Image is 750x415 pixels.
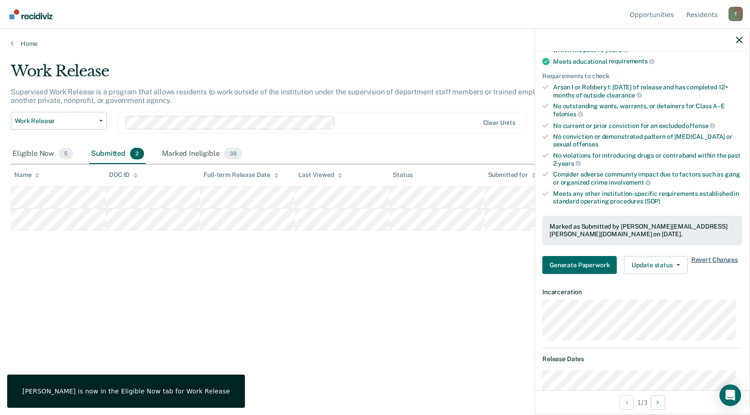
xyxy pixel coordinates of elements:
div: Full-term Release Date [204,171,279,179]
button: Generate Paperwork [542,256,617,274]
div: Marked Ineligible [160,144,244,164]
span: involvement [609,179,650,186]
span: requirements [609,57,654,65]
div: No outstanding wants, warrants, or detainers for Class A–E [553,102,742,118]
div: Submitted for [488,171,536,179]
div: Clear units [483,119,516,127]
div: Name [14,171,39,179]
span: years [605,46,628,53]
span: Revert Changes [691,256,738,274]
button: Update status [624,256,687,274]
div: Status [393,171,412,179]
span: years [558,160,581,167]
span: (SOP) [645,198,660,205]
div: Meets educational [553,57,742,66]
img: Recidiviz [9,9,52,19]
div: Arson I or Robbery I: [DATE] of release and has completed 12+ months of outside [553,84,742,99]
div: Open Intercom Messenger [719,384,741,406]
div: No conviction or demonstrated pattern of [MEDICAL_DATA] or sexual [553,133,742,148]
span: Work Release [15,117,96,125]
span: 38 [224,148,242,159]
a: Home [11,40,739,48]
dt: Incarceration [542,288,742,296]
div: [PERSON_NAME] is now in the Eligible Now tab for Work Release [22,387,230,395]
div: Marked as Submitted by [PERSON_NAME][EMAIL_ADDRESS][PERSON_NAME][DOMAIN_NAME] on [DATE]. [549,223,735,238]
div: DOC ID [109,171,138,179]
div: Work Release [11,62,573,88]
div: No current or prior conviction for an excluded [553,122,742,130]
div: Meets any other institution-specific requirements established in standard operating procedures [553,190,742,205]
div: No violations for introducing drugs or contraband within the past 2 [553,152,742,167]
span: felonies [553,110,583,118]
button: Next Opportunity [651,395,665,410]
div: T [728,7,743,21]
dt: Release Dates [542,355,742,363]
span: 2 [130,148,144,159]
div: Eligible Now [11,144,75,164]
p: Supervised Work Release is a program that allows residents to work outside of the institution und... [11,88,562,105]
button: Profile dropdown button [728,7,743,21]
span: 5 [59,148,73,159]
span: offense [686,122,715,129]
div: 1 / 3 [535,390,750,414]
button: Previous Opportunity [619,395,634,410]
div: Consider adverse community impact due to factors such as gang or organized crime [553,171,742,186]
div: Requirements to check [542,72,742,80]
span: offenses [573,141,598,148]
span: clearance [606,92,642,99]
div: Submitted [89,144,146,164]
div: Last Viewed [298,171,342,179]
